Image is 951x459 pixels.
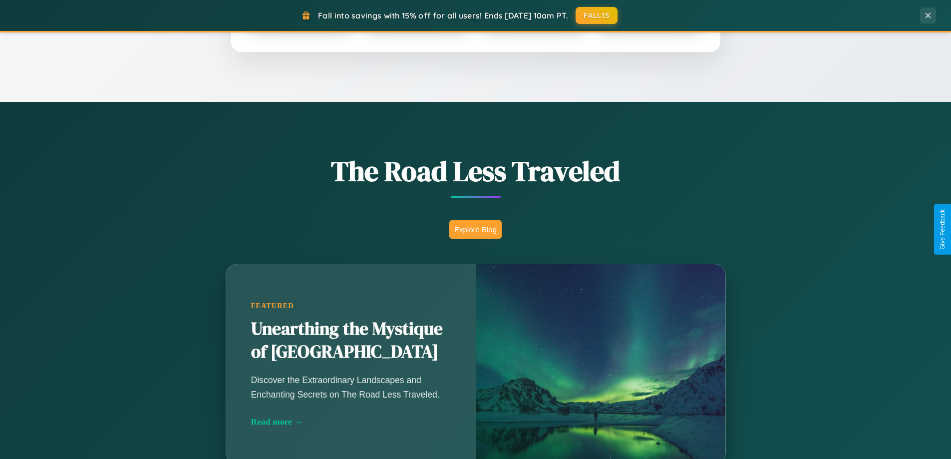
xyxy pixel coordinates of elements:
div: Give Feedback [939,209,946,250]
span: Fall into savings with 15% off for all users! Ends [DATE] 10am PT. [318,10,568,20]
div: Read more → [251,417,451,427]
div: Featured [251,302,451,310]
h1: The Road Less Traveled [176,152,775,190]
p: Discover the Extraordinary Landscapes and Enchanting Secrets on The Road Less Traveled. [251,373,451,401]
button: FALL15 [576,7,618,24]
button: Explore Blog [449,220,502,239]
h2: Unearthing the Mystique of [GEOGRAPHIC_DATA] [251,318,451,364]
